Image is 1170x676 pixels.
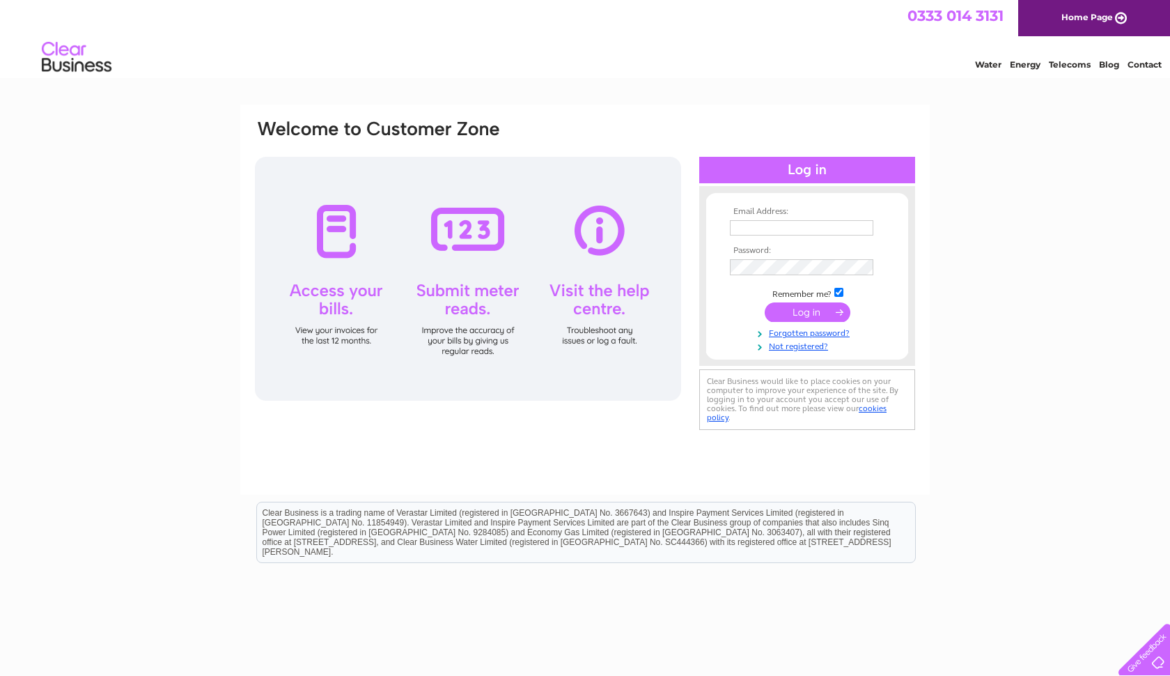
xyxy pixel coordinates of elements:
td: Remember me? [726,286,888,300]
a: Not registered? [730,339,888,352]
a: cookies policy [707,404,887,422]
a: Contact [1128,59,1162,70]
a: 0333 014 3131 [907,7,1004,24]
a: Blog [1099,59,1119,70]
th: Email Address: [726,207,888,217]
a: Water [975,59,1001,70]
img: logo.png [41,36,112,79]
a: Telecoms [1049,59,1091,70]
a: Forgotten password? [730,325,888,339]
th: Password: [726,246,888,256]
a: Energy [1010,59,1040,70]
input: Submit [765,302,850,322]
div: Clear Business would like to place cookies on your computer to improve your experience of the sit... [699,369,915,430]
div: Clear Business is a trading name of Verastar Limited (registered in [GEOGRAPHIC_DATA] No. 3667643... [257,8,915,68]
